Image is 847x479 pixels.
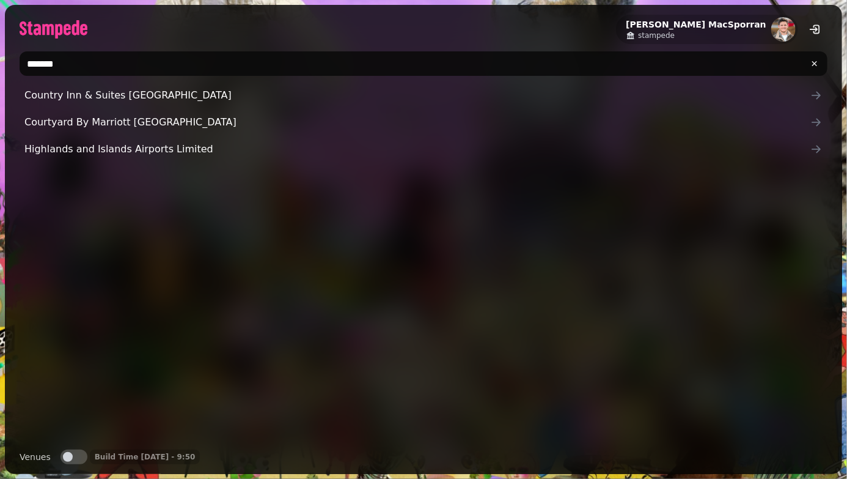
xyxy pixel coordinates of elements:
button: logout [803,17,827,42]
a: Highlands and Islands Airports Limited [20,137,827,162]
h2: [PERSON_NAME] MacSporran [626,18,766,31]
span: Country Inn & Suites [GEOGRAPHIC_DATA] [24,88,810,103]
img: logo [20,20,87,39]
a: Country Inn & Suites [GEOGRAPHIC_DATA] [20,83,827,108]
button: clear [804,53,825,74]
span: Highlands and Islands Airports Limited [24,142,810,157]
img: aHR0cHM6Ly93d3cuZ3JhdmF0YXIuY29tL2F2YXRhci9jODdhYzU3OTUyZGVkZGJlNjY3YTg3NTU0ZWM5OTA2MT9zPTE1MCZkP... [771,17,796,42]
a: Courtyard By Marriott [GEOGRAPHIC_DATA] [20,110,827,135]
label: Venues [20,450,51,464]
span: stampede [638,31,675,40]
a: stampede [626,31,766,40]
p: Build Time [DATE] - 9:50 [95,452,196,462]
span: Courtyard By Marriott [GEOGRAPHIC_DATA] [24,115,810,130]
